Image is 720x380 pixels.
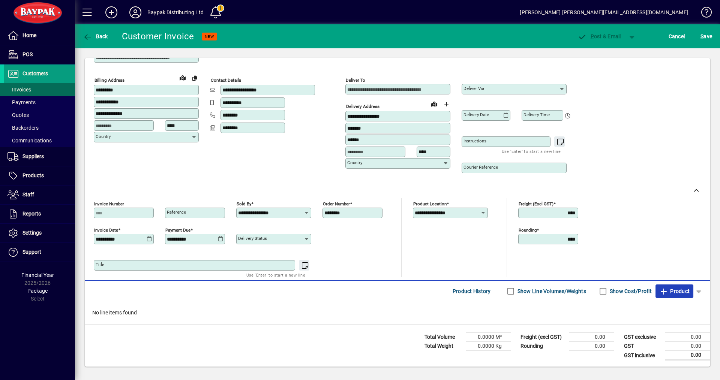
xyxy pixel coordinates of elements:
[122,30,194,42] div: Customer Invoice
[7,112,29,118] span: Quotes
[699,30,714,43] button: Save
[238,236,267,241] mat-label: Delivery status
[189,72,201,84] button: Copy to Delivery address
[591,33,594,39] span: P
[22,211,41,217] span: Reports
[421,342,466,351] td: Total Weight
[665,342,710,351] td: 0.00
[569,342,614,351] td: 0.00
[463,138,486,144] mat-label: Instructions
[22,51,33,57] span: POS
[123,6,147,19] button: Profile
[520,6,688,18] div: [PERSON_NAME] [PERSON_NAME][EMAIL_ADDRESS][DOMAIN_NAME]
[7,125,39,131] span: Backorders
[4,121,75,134] a: Backorders
[667,30,687,43] button: Cancel
[696,1,711,26] a: Knowledge Base
[7,138,52,144] span: Communications
[4,109,75,121] a: Quotes
[323,201,350,206] mat-label: Order number
[246,271,305,279] mat-hint: Use 'Enter' to start a new line
[177,72,189,84] a: View on map
[22,230,42,236] span: Settings
[22,70,48,76] span: Customers
[346,78,365,83] mat-label: Deliver To
[453,285,491,297] span: Product History
[519,201,553,206] mat-label: Freight (excl GST)
[4,147,75,166] a: Suppliers
[413,201,447,206] mat-label: Product location
[659,285,690,297] span: Product
[608,287,652,295] label: Show Cost/Profit
[665,333,710,342] td: 0.00
[85,301,710,324] div: No line items found
[4,96,75,109] a: Payments
[466,342,511,351] td: 0.0000 Kg
[7,99,36,105] span: Payments
[237,201,251,206] mat-label: Sold by
[463,86,484,91] mat-label: Deliver via
[466,333,511,342] td: 0.0000 M³
[502,147,561,156] mat-hint: Use 'Enter' to start a new line
[96,262,104,267] mat-label: Title
[4,134,75,147] a: Communications
[4,26,75,45] a: Home
[517,342,569,351] td: Rounding
[463,165,498,170] mat-label: Courier Reference
[96,134,111,139] mat-label: Country
[94,201,124,206] mat-label: Invoice number
[27,288,48,294] span: Package
[22,191,34,197] span: Staff
[620,333,665,342] td: GST exclusive
[4,45,75,64] a: POS
[22,249,41,255] span: Support
[516,287,586,295] label: Show Line Volumes/Weights
[440,98,452,110] button: Choose address
[94,227,118,233] mat-label: Invoice date
[577,33,621,39] span: ost & Email
[22,172,44,178] span: Products
[569,333,614,342] td: 0.00
[75,30,116,43] app-page-header-button: Back
[81,30,110,43] button: Back
[7,87,31,93] span: Invoices
[167,209,186,215] mat-label: Reference
[620,342,665,351] td: GST
[21,272,54,278] span: Financial Year
[205,34,214,39] span: NEW
[519,227,537,233] mat-label: Rounding
[655,284,693,298] button: Product
[4,186,75,204] a: Staff
[620,351,665,360] td: GST inclusive
[4,243,75,262] a: Support
[700,30,712,42] span: ave
[428,98,440,110] a: View on map
[450,284,494,298] button: Product History
[99,6,123,19] button: Add
[83,33,108,39] span: Back
[4,166,75,185] a: Products
[4,205,75,223] a: Reports
[4,83,75,96] a: Invoices
[22,32,36,38] span: Home
[421,333,466,342] td: Total Volume
[165,227,190,233] mat-label: Payment due
[517,333,569,342] td: Freight (excl GST)
[347,160,362,165] mat-label: Country
[574,30,625,43] button: Post & Email
[665,351,710,360] td: 0.00
[700,33,703,39] span: S
[669,30,685,42] span: Cancel
[22,153,44,159] span: Suppliers
[4,224,75,242] a: Settings
[147,6,204,18] div: Baypak Distributing Ltd
[523,112,550,117] mat-label: Delivery time
[463,112,489,117] mat-label: Delivery date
